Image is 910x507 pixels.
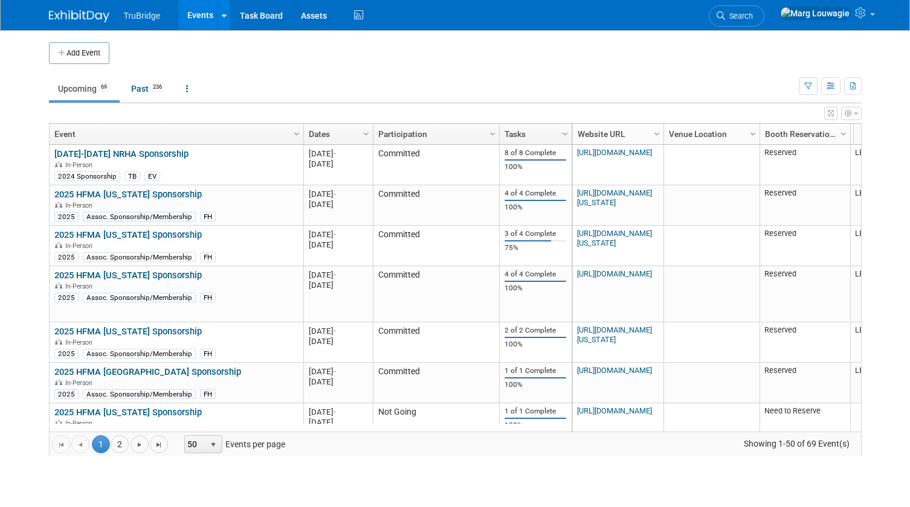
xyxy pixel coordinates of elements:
[309,417,367,427] div: [DATE]
[839,129,848,139] span: Column Settings
[124,11,161,21] span: TruBridge
[54,212,79,222] div: 2025
[200,293,216,302] div: FH
[577,188,652,207] a: [URL][DOMAIN_NAME][US_STATE]
[309,377,367,387] div: [DATE]
[505,380,566,389] div: 100%
[577,269,652,278] a: [URL][DOMAIN_NAME]
[111,435,129,453] a: 2
[54,389,79,399] div: 2025
[732,435,860,452] span: Showing 1-50 of 69 Event(s)
[373,185,499,226] td: Committed
[55,242,62,248] img: In-Person Event
[760,403,850,444] td: Need to Reserve
[54,189,202,200] a: 2025 HFMA [US_STATE] Sponsorship
[154,440,164,450] span: Go to the last page
[135,440,144,450] span: Go to the next page
[54,124,295,144] a: Event
[334,327,336,336] span: -
[669,124,752,144] a: Venue Location
[652,129,662,139] span: Column Settings
[97,83,111,92] span: 69
[124,171,140,181] div: TB
[760,226,850,266] td: Reserved
[76,440,85,450] span: Go to the previous page
[65,339,96,346] span: In-Person
[309,159,367,169] div: [DATE]
[309,270,367,280] div: [DATE]
[334,407,336,416] span: -
[54,326,202,337] a: 2025 HFMA [US_STATE] Sponsorship
[309,199,367,209] div: [DATE]
[83,252,196,262] div: Assoc. Sponsorship/Membership
[65,202,96,209] span: In-Person
[55,419,62,426] img: In-Person Event
[505,407,566,416] div: 1 of 1 Complete
[760,145,850,185] td: Reserved
[505,162,566,171] div: 100%
[144,171,160,181] div: EV
[650,124,663,142] a: Column Settings
[65,242,96,250] span: In-Person
[55,379,62,385] img: In-Person Event
[505,340,566,349] div: 100%
[334,190,336,199] span: -
[65,282,96,290] span: In-Person
[55,202,62,208] img: In-Person Event
[373,266,499,322] td: Committed
[149,83,166,92] span: 236
[760,363,850,403] td: Reserved
[52,435,70,453] a: Go to the first page
[54,171,120,181] div: 2024 Sponsorship
[578,124,656,144] a: Website URL
[122,77,175,100] a: Past236
[361,129,371,139] span: Column Settings
[200,349,216,359] div: FH
[200,252,216,262] div: FH
[373,226,499,266] td: Committed
[505,326,566,335] div: 2 of 2 Complete
[309,366,367,377] div: [DATE]
[208,440,218,450] span: select
[65,379,96,387] span: In-Person
[486,124,499,142] a: Column Settings
[760,185,850,226] td: Reserved
[558,124,572,142] a: Column Settings
[83,212,196,222] div: Assoc. Sponsorship/Membership
[505,229,566,238] div: 3 of 4 Complete
[505,124,564,144] a: Tasks
[56,440,66,450] span: Go to the first page
[560,129,570,139] span: Column Settings
[577,366,652,375] a: [URL][DOMAIN_NAME]
[150,435,168,453] a: Go to the last page
[83,349,196,359] div: Assoc. Sponsorship/Membership
[505,270,566,279] div: 4 of 4 Complete
[55,282,62,289] img: In-Person Event
[309,189,367,199] div: [DATE]
[760,266,850,322] td: Reserved
[309,326,367,336] div: [DATE]
[185,436,205,453] span: 50
[54,349,79,359] div: 2025
[55,161,62,167] img: In-Person Event
[765,124,842,144] a: Booth Reservation Status
[505,366,566,375] div: 1 of 1 Complete
[309,280,367,290] div: [DATE]
[54,148,189,159] a: [DATE]-[DATE] NRHA Sponsorship
[505,421,566,430] div: 100%
[378,124,491,144] a: Participation
[309,336,367,346] div: [DATE]
[488,129,497,139] span: Column Settings
[837,124,850,142] a: Column Settings
[292,129,302,139] span: Column Settings
[65,161,96,169] span: In-Person
[309,124,365,144] a: Dates
[54,270,202,281] a: 2025 HFMA [US_STATE] Sponsorship
[309,148,367,159] div: [DATE]
[577,325,652,344] a: [URL][DOMAIN_NAME][US_STATE]
[505,284,566,293] div: 100%
[577,406,652,415] a: [URL][DOMAIN_NAME]
[131,435,149,453] a: Go to the next page
[55,339,62,345] img: In-Person Event
[760,322,850,363] td: Reserved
